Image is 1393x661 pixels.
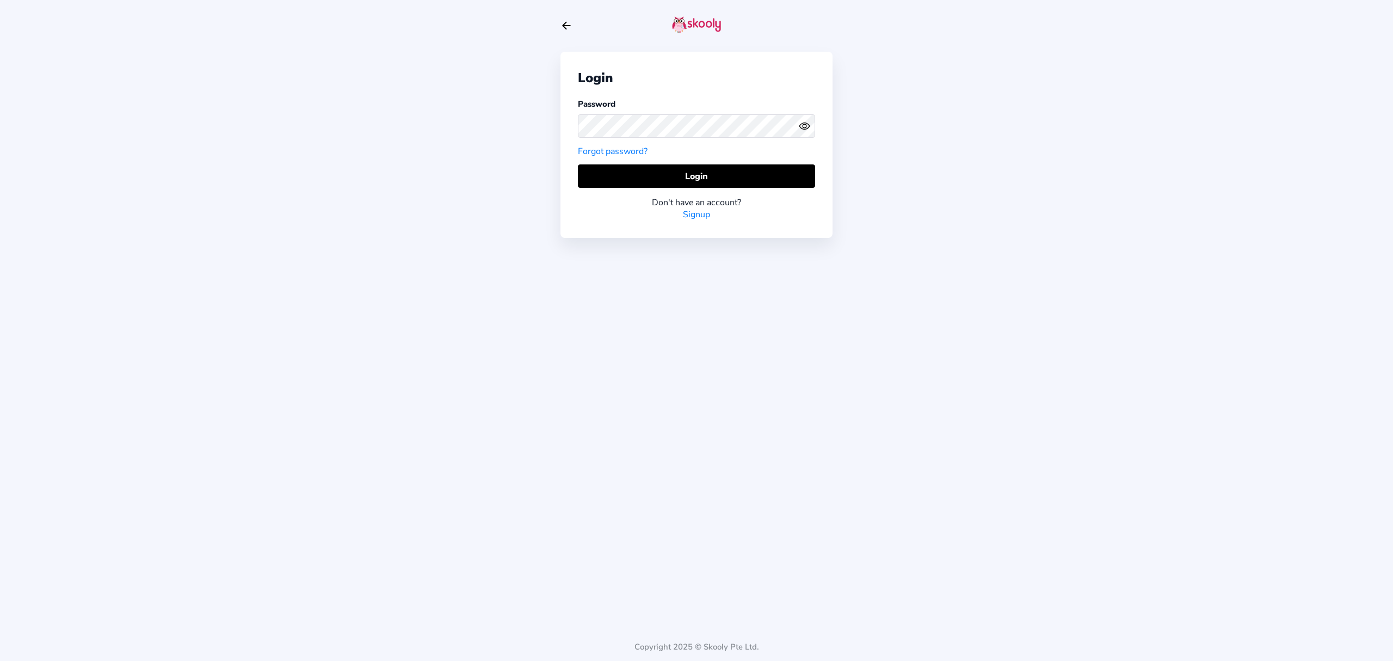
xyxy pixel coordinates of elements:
[683,209,710,221] a: Signup
[560,20,572,32] button: arrow back outline
[578,99,615,109] label: Password
[672,16,721,33] img: skooly-logo.png
[578,69,815,87] div: Login
[578,145,648,157] a: Forgot password?
[578,197,815,209] div: Don't have an account?
[799,120,810,132] ion-icon: eye outline
[578,164,815,188] button: Login
[799,120,815,132] button: eye outlineeye off outline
